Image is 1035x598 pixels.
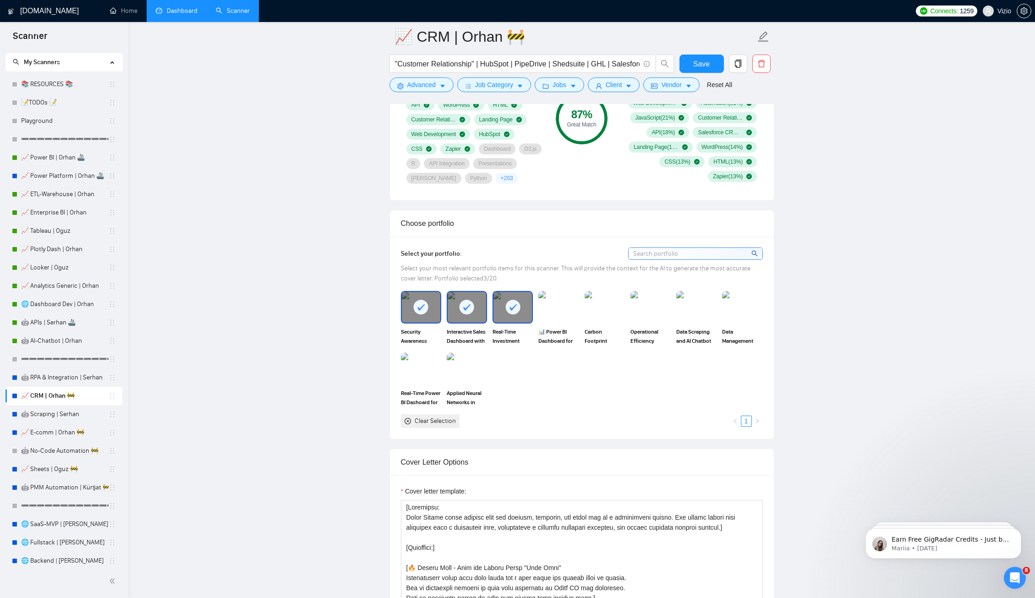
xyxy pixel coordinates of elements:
a: 1 [741,416,751,426]
span: [PERSON_NAME] [411,175,456,182]
span: check-circle [460,132,465,137]
span: API ( 18 %) [652,129,675,136]
div: Choose portfolio [401,210,763,236]
div: Cover Letter Options [401,449,763,475]
button: search [656,55,674,73]
li: Previous Page [730,416,741,427]
span: caret-down [570,82,576,89]
button: delete [752,55,771,73]
span: 1259 [960,6,974,16]
li: 🤖 AI-Chatbot | Orhan [5,332,122,350]
button: copy [729,55,747,73]
span: + 263 [501,175,513,182]
a: searchScanner [216,7,250,15]
span: Real-Time Power BI Dashoard for HR Planning [401,389,441,407]
a: 📈 Looker | Oguz [21,258,109,277]
span: check-circle [473,102,479,108]
span: check-circle [511,102,517,108]
span: D3.js [524,145,537,153]
div: 87 % [556,109,608,120]
a: ➖➖➖➖➖➖➖➖➖➖➖➖➖➖➖➖➖➖➖ [21,350,109,368]
a: 🌐 Fullstack | [PERSON_NAME] [21,533,109,552]
button: Save [679,55,724,73]
span: holder [109,99,116,106]
span: check-circle [679,115,684,121]
span: WordPress [443,101,470,109]
span: holder [109,136,116,143]
span: holder [109,337,116,345]
li: Next Page [752,416,763,427]
button: right [752,416,763,427]
a: 📈 Plotly Dash | Orhan [21,240,109,258]
a: 🤖 Scraping | Serhan [21,405,109,423]
li: ➖➖➖➖➖➖➖➖➖➖➖➖➖➖➖➖➖➖➖ [5,350,122,368]
li: 📈 Plotly Dash | Orhan [5,240,122,258]
span: holder [109,282,116,290]
span: Landing Page ( 14 %) [634,143,679,151]
iframe: Intercom notifications message [852,509,1035,573]
button: userClientcaret-down [588,77,640,92]
span: holder [109,521,116,528]
li: ➖➖➖➖➖➖➖➖➖➖➖➖➖➖➖➖➖➖➖ [5,497,122,515]
input: Scanner name... [394,25,756,48]
span: holder [109,319,116,326]
span: caret-down [625,82,632,89]
button: settingAdvancedcaret-down [389,77,454,92]
span: Customer Relationship Management ( 19 %) [698,114,743,121]
span: 8 [1023,567,1030,574]
a: Reset All [707,80,732,90]
span: holder [109,117,116,125]
button: idcardVendorcaret-down [643,77,699,92]
a: 📈 Power Platform | Orhan 🚢 [21,167,109,185]
li: 🌐 Fullstack | Bera [5,533,122,552]
span: Security Awareness Dashboard with Power BI [401,327,441,346]
a: Playground [21,112,109,130]
span: caret-down [517,82,523,89]
span: search [656,60,674,68]
span: holder [109,411,116,418]
span: check-circle [746,144,752,150]
a: 📈 Enterprise BI | Orhan [21,203,109,222]
img: upwork-logo.png [920,7,927,15]
a: 📈 Sheets | Oguz 🚧 [21,460,109,478]
img: portfolio thumbnail image [585,291,625,323]
span: close-circle [405,418,411,424]
span: setting [397,82,404,89]
span: check-circle [682,144,688,150]
li: 🤖 APIs | Serhan 🚢 [5,313,122,332]
span: caret-down [439,82,446,89]
span: Zapier [445,145,461,153]
span: holder [109,209,116,216]
span: bars [465,82,471,89]
span: holder [109,154,116,161]
span: check-circle [516,117,522,122]
span: Save [693,58,710,70]
span: holder [109,539,116,546]
li: 📝TODOs 📝 [5,93,122,112]
a: 🤖 RPA & Integration | Serhan [21,368,109,387]
a: 🤖 AI-Chatbot | Orhan [21,332,109,350]
span: left [733,418,738,424]
span: holder [109,356,116,363]
a: ➖➖➖➖➖➖➖➖➖➖➖➖➖➖➖➖➖➖➖ [21,130,109,148]
img: logo [8,4,14,19]
li: 🤖 RPA & Integration | Serhan [5,368,122,387]
span: holder [109,392,116,400]
button: barsJob Categorycaret-down [457,77,531,92]
span: Dashboard [484,145,510,153]
span: Jobs [553,80,566,90]
a: homeHome [110,7,137,15]
li: 📈 ETL-Warehouse | Orhan [5,185,122,203]
a: 🤖 No-Code Automation 🚧 [21,442,109,460]
span: check-circle [694,159,700,165]
li: 🤖 Scraping | Serhan [5,405,122,423]
li: 1 [741,416,752,427]
span: Scanner [5,29,55,49]
span: Data Management and Questionnaire Reporting Dashboard with Flask [722,327,762,346]
img: portfolio thumbnail image [401,353,441,385]
span: holder [109,447,116,455]
input: Search portfolio [629,248,762,259]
